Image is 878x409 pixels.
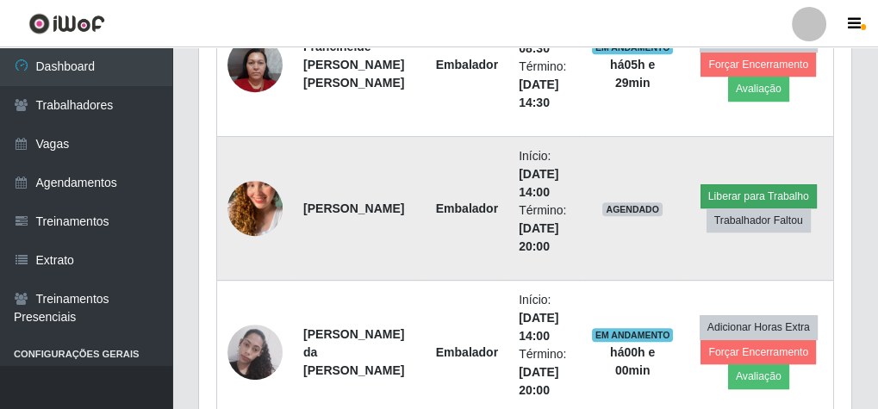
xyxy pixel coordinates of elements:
button: Liberar para Trabalho [701,184,817,208]
li: Início: [519,291,571,345]
li: Início: [519,147,571,201]
button: Forçar Encerramento [701,53,816,77]
strong: [PERSON_NAME] da [PERSON_NAME] [303,327,404,377]
time: [DATE] 20:00 [519,221,558,253]
img: 1751464459440.jpeg [227,159,283,257]
strong: Francineide [PERSON_NAME] [PERSON_NAME] [303,40,404,90]
button: Avaliação [728,77,789,101]
time: [DATE] 14:00 [519,167,558,199]
time: [DATE] 14:30 [519,77,558,109]
time: [DATE] 14:00 [519,311,558,343]
img: 1757626956086.jpeg [227,325,283,380]
time: [DATE] 20:00 [519,365,558,397]
li: Término: [519,345,571,400]
strong: Embalador [436,345,498,359]
button: Trabalhador Faltou [707,208,811,232]
span: AGENDADO [602,202,663,216]
span: EM ANDAMENTO [592,328,674,342]
button: Forçar Encerramento [701,340,816,364]
li: Término: [519,58,571,112]
button: Adicionar Horas Extra [700,315,818,339]
button: Avaliação [728,364,789,388]
strong: há 05 h e 29 min [610,58,655,90]
strong: Embalador [436,201,498,215]
strong: [PERSON_NAME] [303,201,404,215]
img: 1735852864597.jpeg [227,28,283,101]
strong: Embalador [436,58,498,71]
img: CoreUI Logo [28,13,105,34]
strong: há 00 h e 00 min [610,345,655,377]
li: Término: [519,201,571,256]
